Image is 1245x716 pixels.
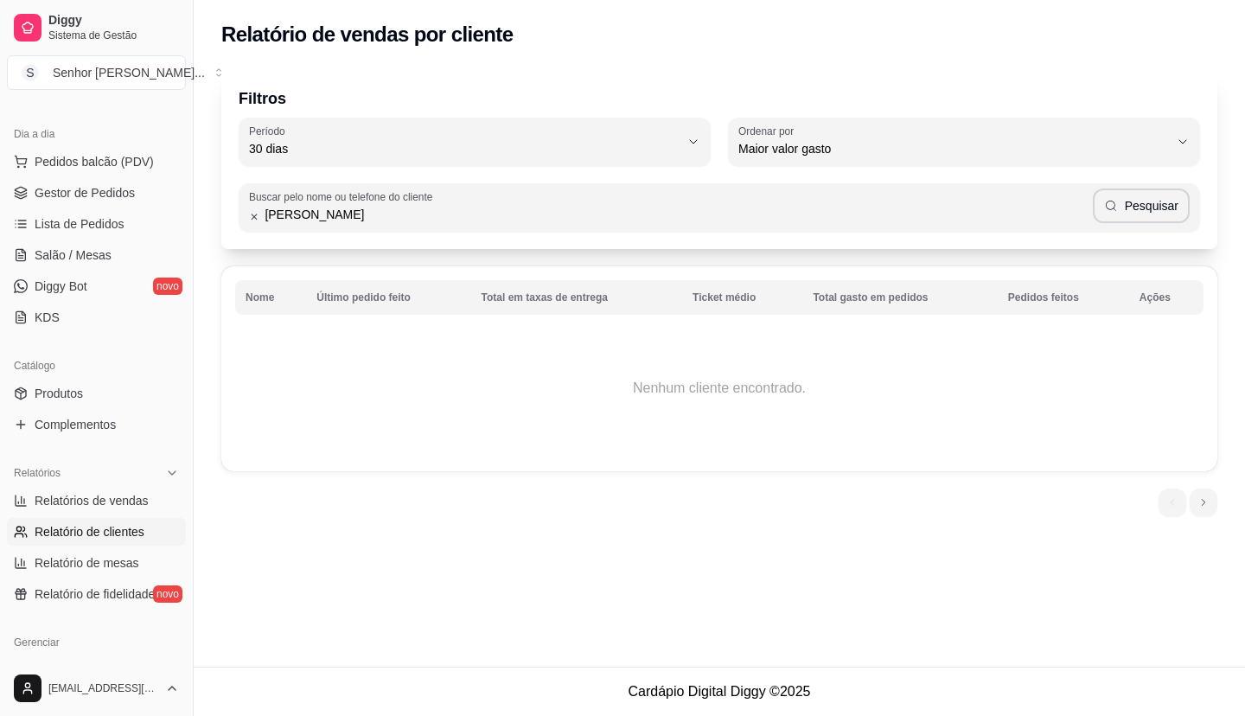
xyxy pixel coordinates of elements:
th: Nome [235,280,306,315]
span: KDS [35,309,60,326]
div: Catálogo [7,352,186,380]
span: [EMAIL_ADDRESS][DOMAIN_NAME] [48,681,158,695]
div: Dia a dia [7,120,186,148]
a: KDS [7,304,186,331]
button: Select a team [7,55,186,90]
span: Gestor de Pedidos [35,184,135,201]
th: Ticket médio [682,280,802,315]
button: Pesquisar [1093,189,1190,223]
span: Relatórios [14,466,61,480]
span: Produtos [35,385,83,402]
span: Relatório de clientes [35,523,144,540]
a: Salão / Mesas [7,241,186,269]
span: S [22,64,39,81]
button: Pedidos balcão (PDV) [7,148,186,176]
a: Relatório de mesas [7,549,186,577]
span: Diggy Bot [35,278,87,295]
a: Complementos [7,411,186,438]
label: Buscar pelo nome ou telefone do cliente [249,189,438,204]
a: Diggy Botnovo [7,272,186,300]
li: next page button [1190,489,1217,516]
span: Salão / Mesas [35,246,112,264]
a: Produtos [7,380,186,407]
a: Relatório de clientes [7,518,186,546]
h2: Relatório de vendas por cliente [221,21,514,48]
th: Último pedido feito [306,280,470,315]
div: Gerenciar [7,629,186,656]
th: Pedidos feitos [998,280,1129,315]
nav: pagination navigation [1150,480,1226,525]
a: Relatório de fidelidadenovo [7,580,186,608]
label: Ordenar por [738,124,800,138]
a: DiggySistema de Gestão [7,7,186,48]
button: Ordenar porMaior valor gasto [728,118,1200,166]
span: Complementos [35,416,116,433]
td: Nenhum cliente encontrado. [235,319,1203,457]
span: Lista de Pedidos [35,215,124,233]
button: [EMAIL_ADDRESS][DOMAIN_NAME] [7,668,186,709]
span: Relatório de fidelidade [35,585,155,603]
th: Total em taxas de entrega [471,280,683,315]
input: Buscar pelo nome ou telefone do cliente [259,206,1092,223]
a: Gestor de Pedidos [7,179,186,207]
a: Lista de Pedidos [7,210,186,238]
a: Relatórios de vendas [7,487,186,515]
p: Filtros [239,86,1200,111]
span: Diggy [48,13,179,29]
span: Pedidos balcão (PDV) [35,153,154,170]
span: Sistema de Gestão [48,29,179,42]
th: Ações [1129,280,1203,315]
a: Entregadoresnovo [7,656,186,684]
span: Relatórios de vendas [35,492,149,509]
label: Período [249,124,290,138]
div: Senhor [PERSON_NAME] ... [53,64,205,81]
button: Período30 dias [239,118,711,166]
footer: Cardápio Digital Diggy © 2025 [194,667,1245,716]
span: Relatório de mesas [35,554,139,572]
span: Maior valor gasto [738,140,1169,157]
th: Total gasto em pedidos [802,280,997,315]
span: 30 dias [249,140,680,157]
